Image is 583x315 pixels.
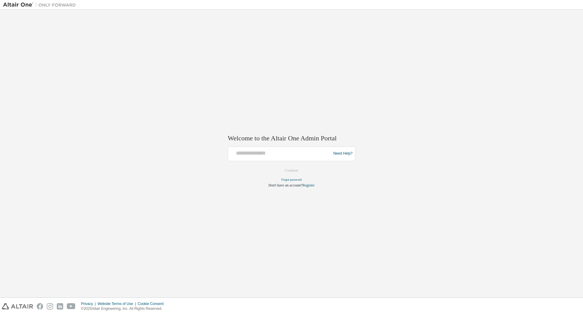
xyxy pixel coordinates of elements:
div: Cookie Consent [138,301,167,306]
a: Register [302,183,315,187]
div: Website Terms of Use [97,301,138,306]
img: facebook.svg [37,303,43,310]
a: Forgot password [281,178,302,181]
img: altair_logo.svg [2,303,33,310]
h2: Welcome to the Altair One Admin Portal [228,134,355,143]
span: Don't have an account? [268,183,302,187]
p: © 2025 Altair Engineering, Inc. All Rights Reserved. [81,306,167,311]
img: youtube.svg [67,303,76,310]
img: Altair One [3,2,79,8]
div: Privacy [81,301,97,306]
img: instagram.svg [47,303,53,310]
img: linkedin.svg [57,303,63,310]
